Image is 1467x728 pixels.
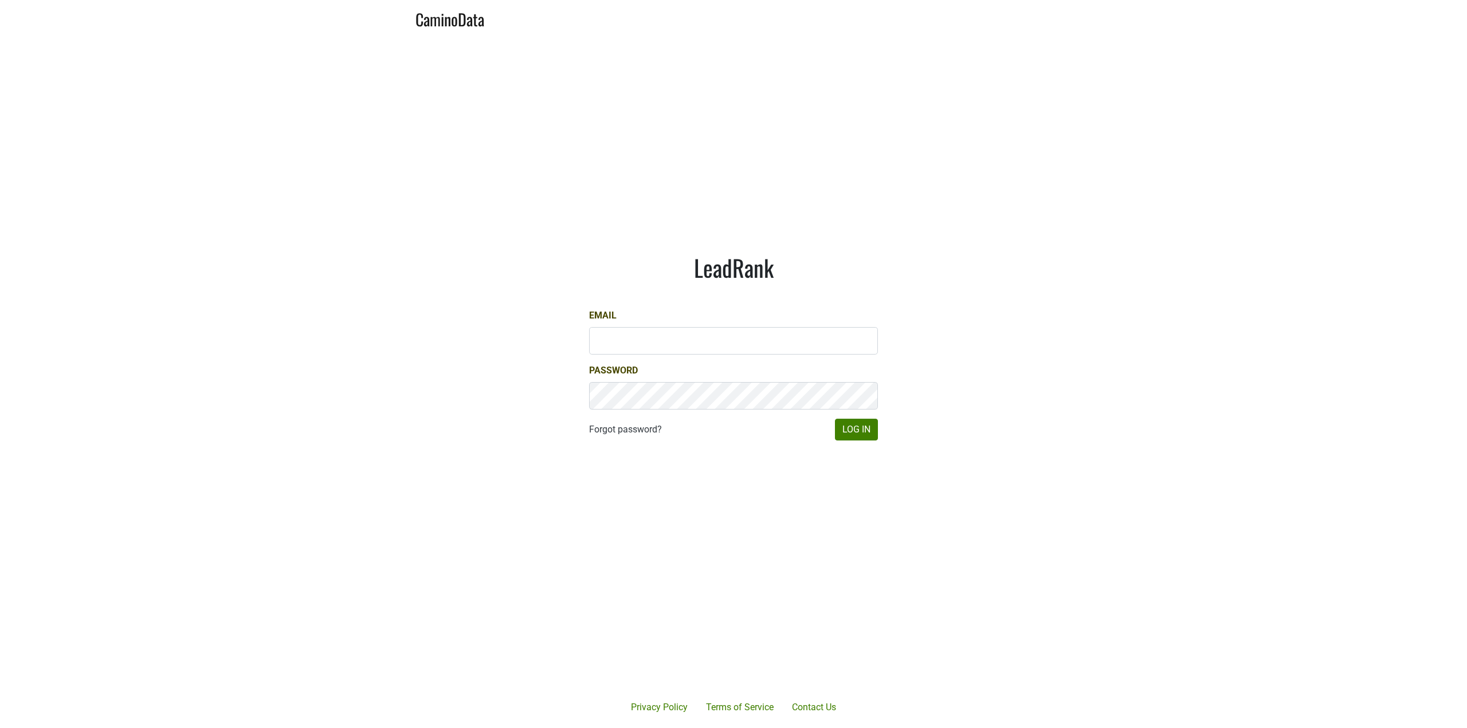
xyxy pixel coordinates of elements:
[589,309,617,322] label: Email
[589,423,662,436] a: Forgot password?
[589,254,878,281] h1: LeadRank
[415,5,484,32] a: CaminoData
[783,696,845,719] a: Contact Us
[589,364,638,377] label: Password
[835,419,878,440] button: Log In
[697,696,783,719] a: Terms of Service
[622,696,697,719] a: Privacy Policy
